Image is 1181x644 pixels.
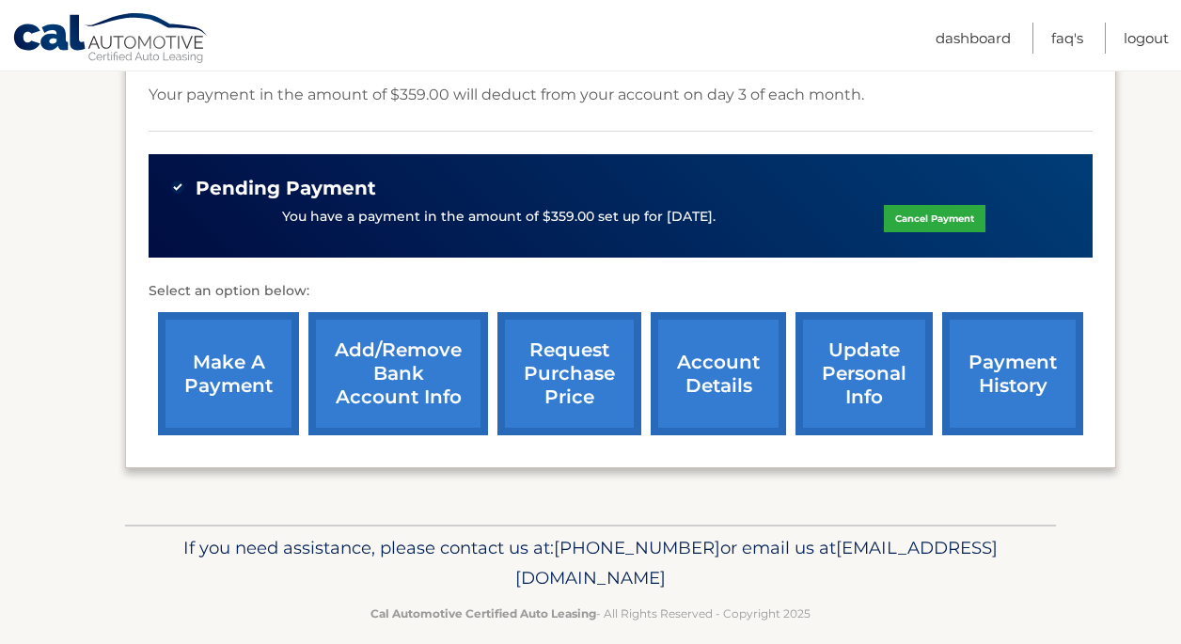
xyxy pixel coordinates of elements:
[158,312,299,435] a: make a payment
[370,606,596,620] strong: Cal Automotive Certified Auto Leasing
[795,312,933,435] a: update personal info
[515,537,998,589] span: [EMAIL_ADDRESS][DOMAIN_NAME]
[1051,23,1083,54] a: FAQ's
[308,312,488,435] a: Add/Remove bank account info
[936,23,1011,54] a: Dashboard
[497,312,641,435] a: request purchase price
[137,533,1044,593] p: If you need assistance, please contact us at: or email us at
[149,280,1093,303] p: Select an option below:
[137,604,1044,623] p: - All Rights Reserved - Copyright 2025
[149,82,864,108] p: Your payment in the amount of $359.00 will deduct from your account on day 3 of each month.
[651,312,786,435] a: account details
[1124,23,1169,54] a: Logout
[196,177,376,200] span: Pending Payment
[942,312,1083,435] a: payment history
[554,537,720,558] span: [PHONE_NUMBER]
[282,207,716,228] p: You have a payment in the amount of $359.00 set up for [DATE].
[12,12,210,67] a: Cal Automotive
[884,205,985,232] a: Cancel Payment
[171,181,184,194] img: check-green.svg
